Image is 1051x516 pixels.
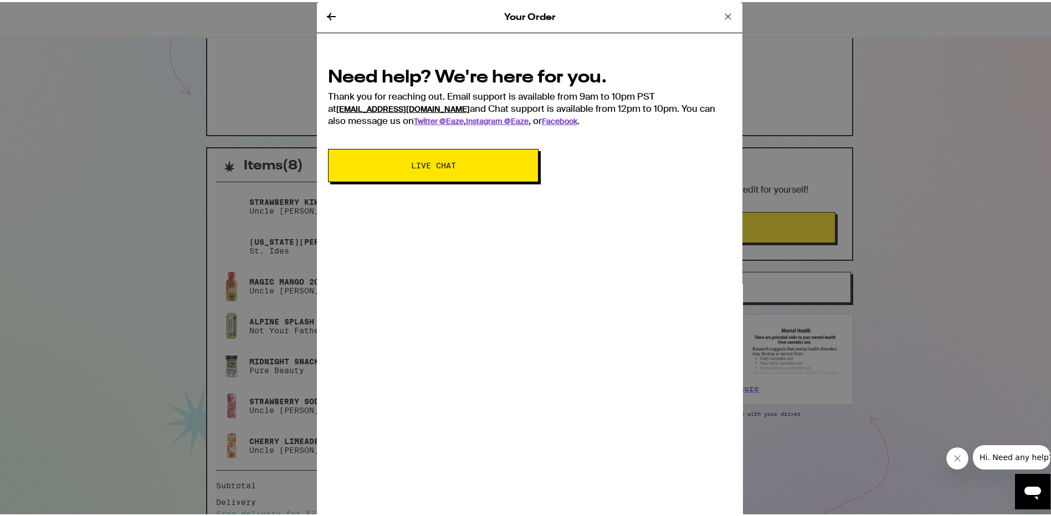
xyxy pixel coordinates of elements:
[328,63,731,125] div: Thank you for reaching out. Email support is available from 9am to 10pm PST at and Chat support i...
[542,114,577,124] a: Facebook
[946,445,968,467] iframe: Close message
[466,114,529,124] a: Instagram @Eaze
[328,147,539,180] button: Live Chat
[328,63,731,88] h2: Need help? We're here for you.
[1015,472,1050,507] iframe: Button to launch messaging window
[414,114,464,124] a: Twitter @Eaze
[336,102,470,112] a: [EMAIL_ADDRESS][DOMAIN_NAME]
[411,159,456,167] span: Live Chat
[7,8,80,17] span: Hi. Need any help?
[973,443,1050,467] iframe: Message from company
